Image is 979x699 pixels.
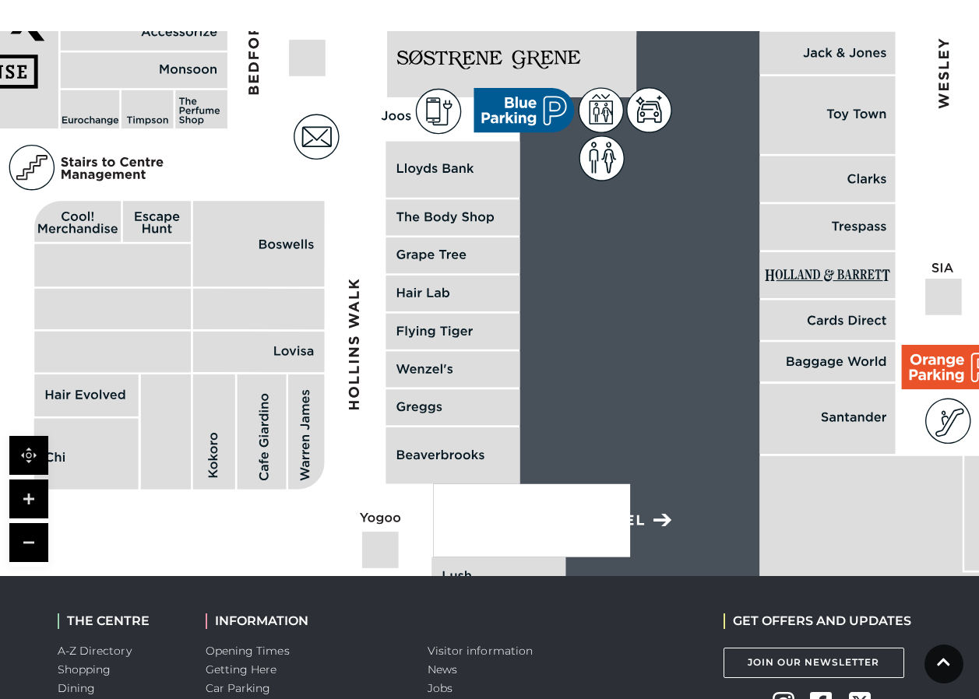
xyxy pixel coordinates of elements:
a: Car Parking [206,681,271,695]
a: Opening Times [206,644,290,658]
a: Shopping [58,662,111,676]
a: Visitor information [428,644,534,658]
h2: INFORMATION [206,613,404,628]
a: Jobs [428,681,453,695]
a: News [428,662,457,676]
a: A-Z Directory [58,644,132,658]
a: Getting Here [206,662,277,676]
a: Join Our Newsletter [724,648,904,678]
h2: GET OFFERS AND UPDATES [724,613,911,628]
h2: THE CENTRE [58,613,182,628]
a: Dining [58,681,96,695]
